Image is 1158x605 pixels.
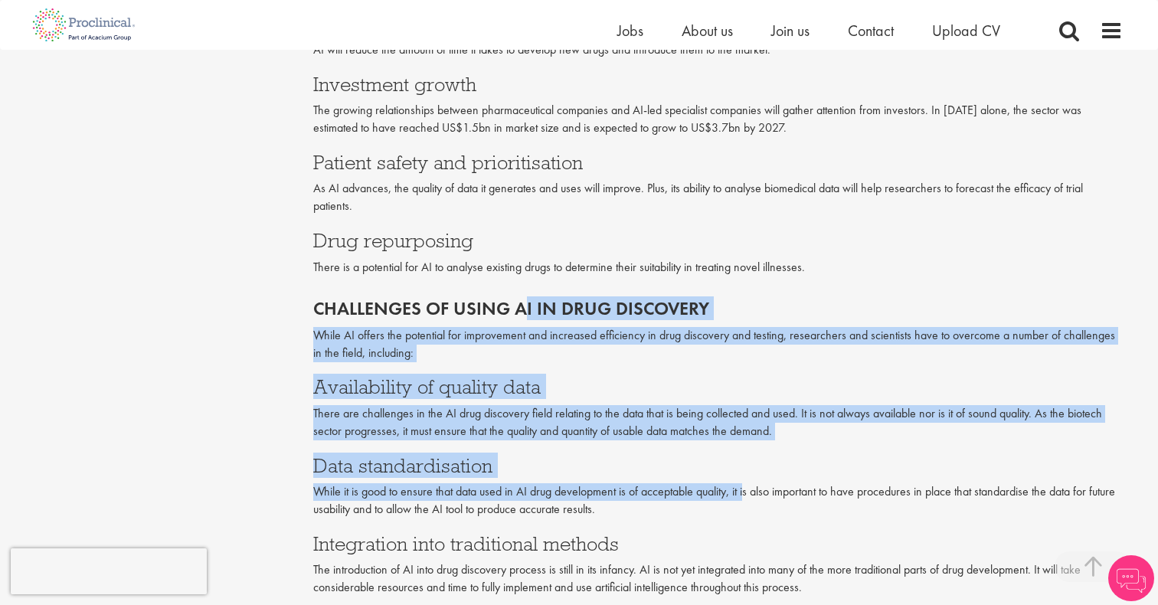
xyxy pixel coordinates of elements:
a: Jobs [617,21,643,41]
p: The growing relationships between pharmaceutical companies and AI-led specialist companies will g... [313,102,1124,137]
h3: Drug repurposing [313,231,1124,250]
h3: Patient safety and prioritisation [313,152,1124,172]
p: AI will reduce the amount of time it takes to develop new drugs and introduce them to the market. [313,41,1124,59]
a: Contact [848,21,894,41]
h3: Integration into traditional methods [313,534,1124,554]
p: The introduction of AI into drug discovery process is still in its infancy. AI is not yet integra... [313,561,1124,597]
p: While AI offers the potential for improvement and increased efficiency in drug discovery and test... [313,327,1124,362]
p: While it is good to ensure that data used in AI drug development is of acceptable quality, it is ... [313,483,1124,518]
p: There is a potential for AI to analyse existing drugs to determine their suitability in treating ... [313,259,1124,276]
h3: Availability of quality data [313,377,1124,397]
p: As AI advances, the quality of data it generates and uses will improve. Plus, its ability to anal... [313,180,1124,215]
h3: Investment growth [313,74,1124,94]
h3: Data standardisation [313,456,1124,476]
a: Join us [771,21,810,41]
iframe: reCAPTCHA [11,548,207,594]
h2: Challenges of using AI in drug discovery [313,299,1124,319]
a: About us [682,21,733,41]
img: Chatbot [1108,555,1154,601]
a: Upload CV [932,21,1000,41]
p: There are challenges in the AI drug discovery field relating to the data that is being collected ... [313,405,1124,440]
